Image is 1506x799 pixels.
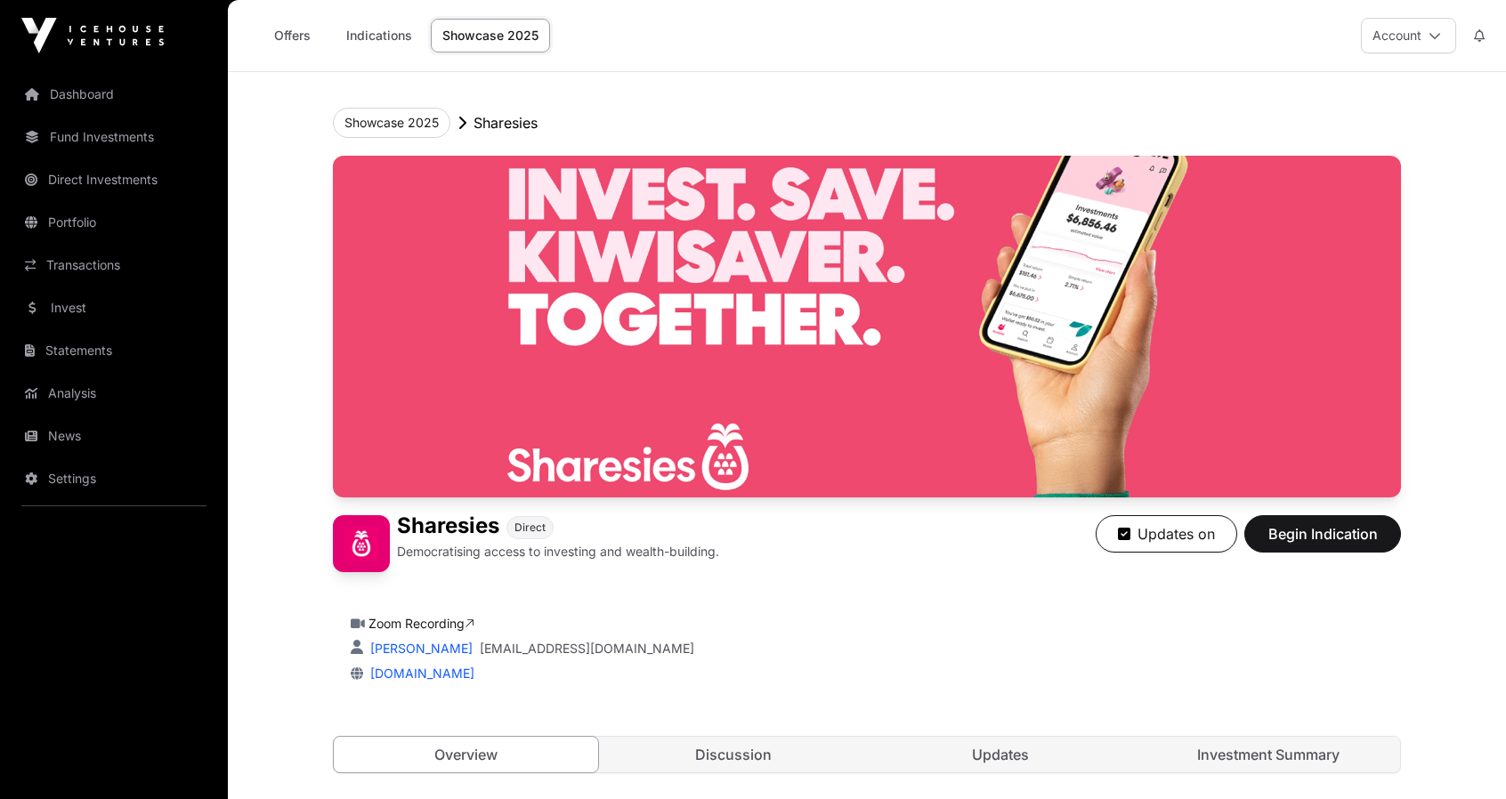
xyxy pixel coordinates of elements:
h1: Sharesies [397,515,499,539]
button: Account [1361,18,1456,53]
button: Updates on [1096,515,1237,553]
a: [EMAIL_ADDRESS][DOMAIN_NAME] [480,640,694,658]
a: Transactions [14,246,214,285]
a: Invest [14,288,214,327]
img: Sharesies [333,515,390,572]
a: Dashboard [14,75,214,114]
a: Begin Indication [1244,533,1401,551]
a: [DOMAIN_NAME] [363,666,474,681]
span: Begin Indication [1267,523,1379,545]
a: Portfolio [14,203,214,242]
a: Offers [256,19,328,52]
span: Direct [514,521,546,535]
p: Sharesies [474,112,538,133]
button: Showcase 2025 [333,108,450,138]
a: Statements [14,331,214,370]
img: Sharesies [333,156,1401,497]
a: Analysis [14,374,214,413]
a: Fund Investments [14,117,214,157]
a: News [14,416,214,456]
a: Settings [14,459,214,498]
a: Updates [869,737,1133,772]
a: Indications [335,19,424,52]
p: Democratising access to investing and wealth-building. [397,543,719,561]
a: Zoom Recording [368,616,474,631]
nav: Tabs [334,737,1400,772]
a: Showcase 2025 [431,19,550,52]
a: [PERSON_NAME] [367,641,473,656]
a: Direct Investments [14,160,214,199]
a: Investment Summary [1137,737,1401,772]
a: Overview [333,736,599,773]
button: Begin Indication [1244,515,1401,553]
img: Icehouse Ventures Logo [21,18,164,53]
a: Discussion [602,737,866,772]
